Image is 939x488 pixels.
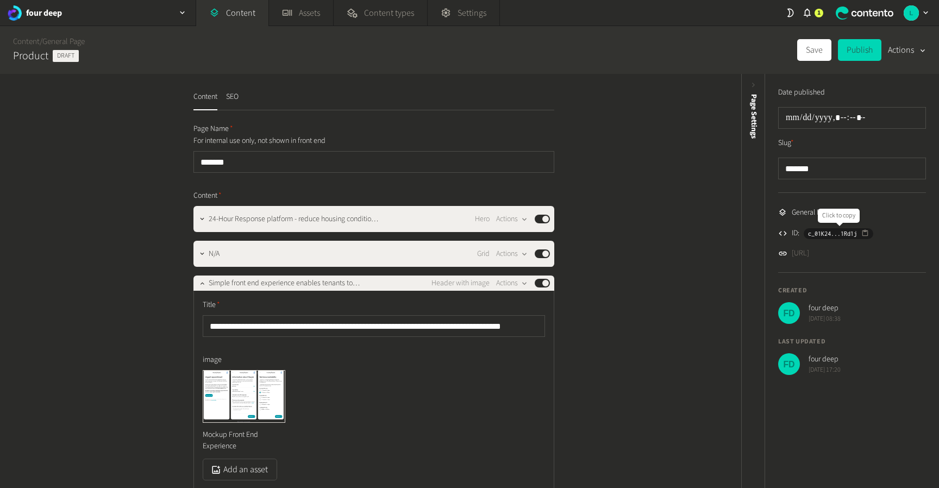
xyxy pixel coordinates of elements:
[809,303,841,314] span: four deep
[792,207,832,218] span: General Page
[838,39,881,61] button: Publish
[496,277,528,290] button: Actions
[193,135,441,147] p: For internal use only, not shown in front end
[13,48,48,64] h2: Product
[778,302,800,324] img: four deep
[804,228,873,239] button: c_01K24...1Rd1j
[496,212,528,226] button: Actions
[40,36,42,47] span: /
[53,50,79,62] span: Draft
[792,248,809,259] a: [URL]
[809,354,841,365] span: four deep
[797,39,831,61] button: Save
[193,91,217,110] button: Content
[477,248,490,260] span: Grid
[888,39,926,61] button: Actions
[7,5,22,21] img: four deep
[431,278,490,289] span: Header with image
[226,91,239,110] button: SEO
[193,190,222,202] span: Content
[203,354,222,366] span: image
[475,214,490,225] span: Hero
[496,247,528,260] button: Actions
[203,423,285,459] div: Mockup Front End Experience
[209,214,379,225] span: 24-Hour Response platform - reduce housing condition claims.
[778,286,926,296] h4: Created
[193,123,233,135] span: Page Name
[778,87,825,98] label: Date published
[778,353,800,375] img: four deep
[904,5,919,21] img: Luke
[13,36,40,47] a: Content
[364,7,414,20] span: Content types
[809,365,841,375] span: [DATE] 17:20
[26,7,62,20] h2: four deep
[209,278,379,289] span: Simple front end experience enables tenants to immediately r…
[203,459,277,480] button: Add an asset
[203,371,285,422] img: Mockup Front End Experience
[203,299,220,311] span: Title
[809,314,841,324] span: [DATE] 08:38
[748,94,760,139] span: Page Settings
[458,7,486,20] span: Settings
[778,337,926,347] h4: Last updated
[808,229,857,239] span: c_01K24...1Rd1j
[778,137,794,149] label: Slug
[42,36,85,47] a: General Page
[817,8,821,18] span: 1
[209,248,220,260] span: N/A
[818,209,860,223] div: Click to copy
[792,228,799,239] span: ID:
